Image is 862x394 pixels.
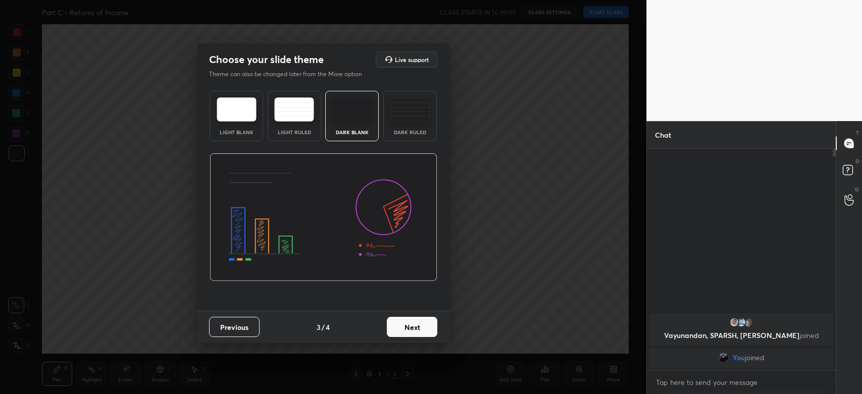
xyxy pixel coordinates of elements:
[322,322,325,332] h4: /
[736,317,746,327] img: 64b806b97bdb415da0e3589ea215aba2.jpg
[395,57,429,63] h5: Live support
[856,129,859,137] p: T
[317,322,321,332] h4: 3
[647,311,836,370] div: grid
[210,153,437,282] img: darkThemeBanner.d06ce4a2.svg
[390,130,430,135] div: Dark Ruled
[209,317,260,337] button: Previous
[647,122,679,148] p: Chat
[799,330,819,340] span: joined
[274,130,315,135] div: Light Ruled
[745,354,765,362] span: joined
[209,70,373,79] p: Theme can also be changed later from the More option
[332,97,372,122] img: darkTheme.f0cc69e5.svg
[655,331,827,340] p: Vayunandan, SPARSH, [PERSON_NAME]
[387,317,437,337] button: Next
[743,317,753,327] img: fb0284f353b6470fba481f642408ba31.jpg
[729,317,739,327] img: a94455b3a2734e19ae9bb2dd18cd4814.jpg
[390,97,430,122] img: darkRuledTheme.de295e13.svg
[209,53,324,66] h2: Choose your slide theme
[855,157,859,165] p: D
[326,322,330,332] h4: 4
[719,353,729,363] img: 3ecc4a16164f415e9c6631d6952294ad.jpg
[217,97,257,122] img: lightTheme.e5ed3b09.svg
[274,97,314,122] img: lightRuledTheme.5fabf969.svg
[332,130,372,135] div: Dark Blank
[733,354,745,362] span: You
[216,130,257,135] div: Light Blank
[855,186,859,193] p: G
